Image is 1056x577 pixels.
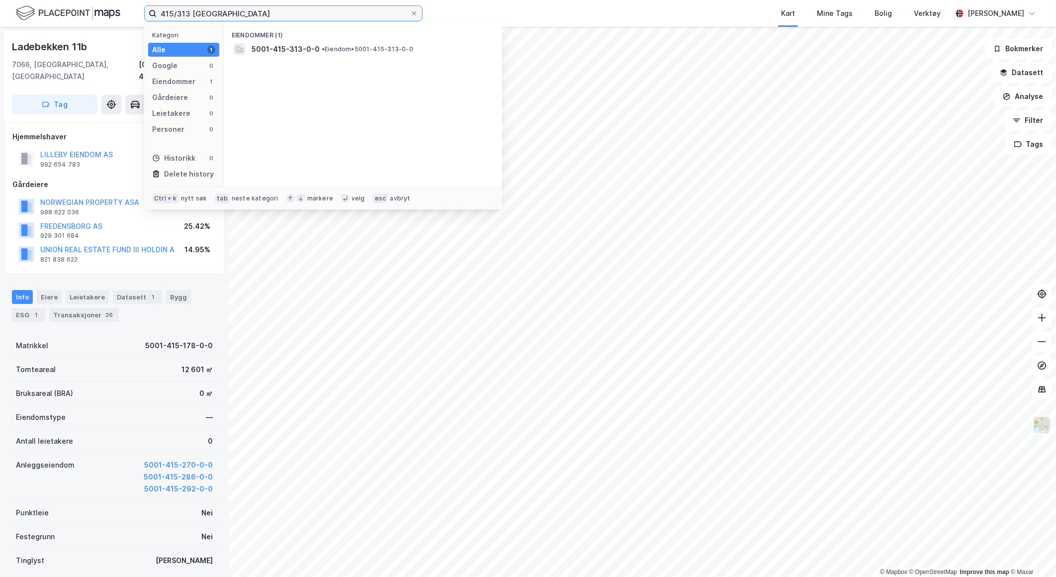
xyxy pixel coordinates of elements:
div: 0 ㎡ [199,387,213,399]
div: nytt søk [181,194,207,202]
div: 1 [148,292,158,302]
div: Historikk [152,152,195,164]
div: Google [152,60,177,72]
button: 5001-415-270-0-0 [144,459,213,471]
div: Kategori [152,31,219,39]
button: 5001-415-286-0-0 [144,471,213,483]
div: Personer [152,123,184,135]
iframe: Chat Widget [1006,529,1056,577]
div: 821 838 622 [40,256,78,264]
div: Kart [781,7,795,19]
div: 1 [207,46,215,54]
div: Tinglyst [16,555,44,567]
div: 992 654 783 [40,161,80,169]
button: Filter [1004,110,1052,130]
button: Tag [12,95,97,114]
button: Tags [1006,134,1052,154]
div: Hjemmelshaver [12,131,216,143]
div: Leietakere [152,107,190,119]
div: Alle [152,44,166,56]
div: 25.42% [184,220,210,232]
div: Eiendommer [152,76,195,88]
div: esc [373,193,388,203]
div: [GEOGRAPHIC_DATA], 415/178 [139,59,217,83]
div: neste kategori [232,194,278,202]
div: Matrikkel [16,340,48,352]
div: 929 301 684 [40,232,79,240]
div: Verktøy [914,7,941,19]
div: 0 [208,435,213,447]
div: Ladebekken 11b [12,39,89,55]
div: 1 [207,78,215,86]
div: Antall leietakere [16,435,73,447]
img: logo.f888ab2527a4732fd821a326f86c7f29.svg [16,4,120,22]
div: Eiere [37,290,62,304]
button: 5001-415-292-0-0 [144,483,213,495]
div: 14.95% [184,244,210,256]
div: Nei [201,531,213,543]
div: avbryt [390,194,410,202]
div: Leietakere [66,290,109,304]
div: Info [12,290,33,304]
div: tab [215,193,230,203]
img: Z [1033,416,1052,435]
div: Nei [201,507,213,519]
div: markere [307,194,333,202]
div: 5001-415-178-0-0 [145,340,213,352]
button: Bokmerker [985,39,1052,59]
div: Festegrunn [16,531,55,543]
div: ESG [12,308,45,322]
div: Tomteareal [16,364,56,376]
div: 0 [207,109,215,117]
div: 988 622 036 [40,208,79,216]
div: 26 [103,310,115,320]
div: velg [352,194,365,202]
div: [PERSON_NAME] [968,7,1024,19]
div: 0 [207,94,215,101]
div: Bolig [875,7,892,19]
div: Eiendomstype [16,411,66,423]
div: 1 [31,310,41,320]
div: Eiendommer (1) [224,23,502,41]
div: Transaksjoner [49,308,119,322]
div: Kontrollprogram for chat [1006,529,1056,577]
div: Bygg [166,290,191,304]
div: 0 [207,125,215,133]
a: Improve this map [960,569,1009,576]
div: 12 601 ㎡ [181,364,213,376]
div: [PERSON_NAME] [156,555,213,567]
button: Analyse [994,87,1052,106]
div: Mine Tags [817,7,853,19]
div: Anleggseiendom [16,459,75,471]
div: — [206,411,213,423]
div: Punktleie [16,507,49,519]
a: Mapbox [880,569,907,576]
input: Søk på adresse, matrikkel, gårdeiere, leietakere eller personer [157,6,410,21]
span: Eiendom • 5001-415-313-0-0 [322,45,413,53]
button: Datasett [991,63,1052,83]
span: • [322,45,325,53]
div: 0 [207,154,215,162]
div: Datasett [113,290,162,304]
div: Gårdeiere [12,179,216,191]
a: OpenStreetMap [909,569,958,576]
span: 5001-415-313-0-0 [252,43,320,55]
div: Bruksareal (BRA) [16,387,73,399]
div: 0 [207,62,215,70]
div: Ctrl + k [152,193,179,203]
div: Delete history [164,168,214,180]
div: Gårdeiere [152,92,188,103]
div: 7066, [GEOGRAPHIC_DATA], [GEOGRAPHIC_DATA] [12,59,139,83]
